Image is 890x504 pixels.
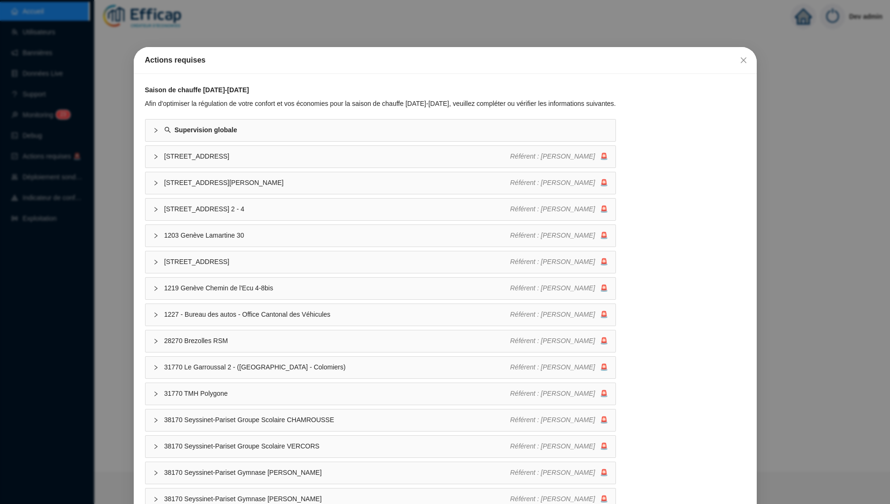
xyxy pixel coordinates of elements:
[510,362,608,372] div: 🚨
[164,336,510,346] span: 28270 Brezolles RSM
[164,415,510,425] span: 38170 Seyssinet-Pariset Groupe Scolaire CHAMROUSSE
[146,409,615,431] div: 38170 Seyssinet-Pariset Groupe Scolaire CHAMROUSSERéférent : [PERSON_NAME]🚨
[146,383,615,405] div: 31770 TMH PolygoneRéférent : [PERSON_NAME]🚨
[740,56,747,64] span: close
[510,389,608,399] div: 🚨
[153,496,159,502] span: collapsed
[164,283,510,293] span: 1219 Genève Chemin de l'Ecu 4-8bis
[510,257,608,267] div: 🚨
[510,337,595,344] span: Référent : [PERSON_NAME]
[153,417,159,423] span: collapsed
[510,178,608,188] div: 🚨
[164,257,510,267] span: [STREET_ADDRESS]
[145,99,616,109] div: Afin d'optimiser la régulation de votre confort et vos économies pour la saison de chauffe [DATE]...
[164,204,510,214] span: [STREET_ADDRESS] 2 - 4
[510,204,608,214] div: 🚨
[736,56,751,64] span: Fermer
[510,284,595,292] span: Référent : [PERSON_NAME]
[510,179,595,186] span: Référent : [PERSON_NAME]
[145,55,745,66] div: Actions requises
[164,152,510,161] span: [STREET_ADDRESS]
[153,312,159,318] span: collapsed
[164,389,510,399] span: 31770 TMH Polygone
[145,86,249,94] strong: Saison de chauffe [DATE]-[DATE]
[146,146,615,168] div: [STREET_ADDRESS]Référent : [PERSON_NAME]🚨
[510,495,595,503] span: Référent : [PERSON_NAME]
[164,127,171,133] span: search
[146,462,615,484] div: 38170 Seyssinet-Pariset Gymnase [PERSON_NAME]Référent : [PERSON_NAME]🚨
[164,178,510,188] span: [STREET_ADDRESS][PERSON_NAME]
[510,494,608,504] div: 🚨
[164,310,510,320] span: 1227 - Bureau des autos - Office Cantonal des Véhicules
[510,205,595,213] span: Référent : [PERSON_NAME]
[153,444,159,449] span: collapsed
[153,128,159,133] span: collapsed
[510,258,595,265] span: Référent : [PERSON_NAME]
[510,390,595,397] span: Référent : [PERSON_NAME]
[146,199,615,220] div: [STREET_ADDRESS] 2 - 4Référent : [PERSON_NAME]🚨
[146,436,615,457] div: 38170 Seyssinet-Pariset Groupe Scolaire VERCORSRéférent : [PERSON_NAME]🚨
[164,362,510,372] span: 31770 Le Garroussal 2 - ([GEOGRAPHIC_DATA] - Colomiers)
[510,441,608,451] div: 🚨
[510,232,595,239] span: Référent : [PERSON_NAME]
[153,391,159,397] span: collapsed
[736,53,751,68] button: Close
[146,225,615,247] div: 1203 Genève Lamartine 30Référent : [PERSON_NAME]🚨
[510,231,608,240] div: 🚨
[153,233,159,239] span: collapsed
[153,365,159,370] span: collapsed
[510,311,595,318] span: Référent : [PERSON_NAME]
[175,126,237,134] strong: Supervision globale
[153,180,159,186] span: collapsed
[153,286,159,291] span: collapsed
[146,278,615,299] div: 1219 Genève Chemin de l'Ecu 4-8bisRéférent : [PERSON_NAME]🚨
[146,330,615,352] div: 28270 Brezolles RSMRéférent : [PERSON_NAME]🚨
[146,172,615,194] div: [STREET_ADDRESS][PERSON_NAME]Référent : [PERSON_NAME]🚨
[153,470,159,476] span: collapsed
[164,494,510,504] span: 38170 Seyssinet-Pariset Gymnase [PERSON_NAME]
[510,468,608,478] div: 🚨
[164,231,510,240] span: 1203 Genève Lamartine 30
[164,441,510,451] span: 38170 Seyssinet-Pariset Groupe Scolaire VERCORS
[510,415,608,425] div: 🚨
[510,336,608,346] div: 🚨
[164,468,510,478] span: 38170 Seyssinet-Pariset Gymnase [PERSON_NAME]
[510,283,608,293] div: 🚨
[146,120,615,141] div: Supervision globale
[510,152,595,160] span: Référent : [PERSON_NAME]
[510,416,595,424] span: Référent : [PERSON_NAME]
[153,207,159,212] span: collapsed
[510,310,608,320] div: 🚨
[510,469,595,476] span: Référent : [PERSON_NAME]
[510,152,608,161] div: 🚨
[146,251,615,273] div: [STREET_ADDRESS]Référent : [PERSON_NAME]🚨
[510,363,595,371] span: Référent : [PERSON_NAME]
[146,304,615,326] div: 1227 - Bureau des autos - Office Cantonal des VéhiculesRéférent : [PERSON_NAME]🚨
[146,357,615,378] div: 31770 Le Garroussal 2 - ([GEOGRAPHIC_DATA] - Colomiers)Référent : [PERSON_NAME]🚨
[510,442,595,450] span: Référent : [PERSON_NAME]
[153,338,159,344] span: collapsed
[153,154,159,160] span: collapsed
[153,259,159,265] span: collapsed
